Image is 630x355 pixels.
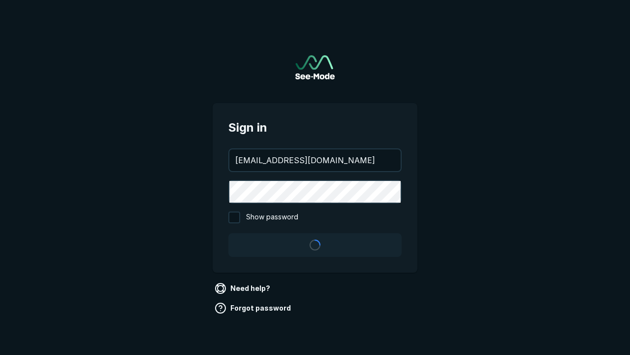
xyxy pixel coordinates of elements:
input: your@email.com [229,149,401,171]
a: Forgot password [213,300,295,316]
span: Show password [246,212,298,223]
a: Need help? [213,281,274,296]
span: Sign in [228,119,402,137]
img: See-Mode Logo [295,55,335,79]
a: Go to sign in [295,55,335,79]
